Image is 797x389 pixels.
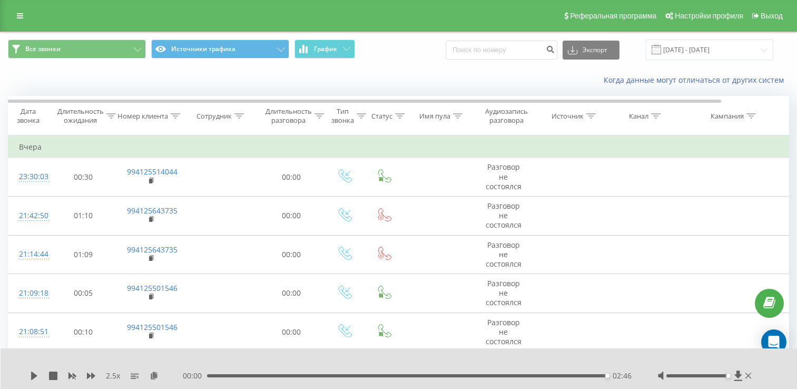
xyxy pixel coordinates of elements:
td: 01:10 [51,196,116,235]
div: 21:42:50 [19,206,40,226]
input: Поиск по номеру [446,41,557,60]
span: Выход [761,12,783,20]
button: Экспорт [563,41,619,60]
a: 994125643735 [127,206,178,216]
td: 00:00 [259,196,324,235]
button: Источники трафика [151,40,289,59]
span: График [314,45,337,53]
div: 23:30:03 [19,167,40,187]
td: 00:00 [259,158,324,197]
a: 994125514044 [127,167,178,177]
span: 02:46 [613,371,632,381]
div: Номер клиента [117,112,168,121]
div: Accessibility label [605,374,609,378]
span: Разговор не состоялся [486,201,522,230]
td: 00:00 [259,235,324,274]
td: 00:10 [51,313,116,352]
span: Реферальная программа [570,12,656,20]
span: Разговор не состоялся [486,278,522,307]
td: 00:05 [51,274,116,313]
div: Тип звонка [331,107,354,125]
div: Сотрудник [196,112,232,121]
span: Разговор не состоялся [486,240,522,269]
td: 00:00 [259,313,324,352]
td: 01:09 [51,235,116,274]
a: 994125501546 [127,322,178,332]
a: 994125501546 [127,283,178,293]
button: График [294,40,355,59]
div: Канал [629,112,648,121]
div: Кампания [711,112,744,121]
button: Все звонки [8,40,146,59]
div: Длительность ожидания [57,107,104,125]
div: 21:09:18 [19,283,40,304]
span: Разговор не состоялся [486,162,522,191]
span: Все звонки [25,45,61,53]
div: Имя пула [419,112,450,121]
span: 2.5 x [106,371,120,381]
div: Источник [552,112,584,121]
span: 00:00 [183,371,207,381]
td: 00:00 [259,274,324,313]
div: Open Intercom Messenger [761,329,786,355]
div: 21:08:51 [19,322,40,342]
div: Дата звонка [8,107,47,125]
span: Разговор не состоялся [486,317,522,346]
div: Длительность разговора [265,107,312,125]
div: 21:14:44 [19,244,40,265]
td: 00:30 [51,158,116,197]
div: Статус [371,112,392,121]
div: Accessibility label [726,374,731,378]
a: 994125643735 [127,245,178,255]
a: Когда данные могут отличаться от других систем [604,75,789,85]
span: Настройки профиля [675,12,743,20]
div: Аудиозапись разговора [481,107,532,125]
